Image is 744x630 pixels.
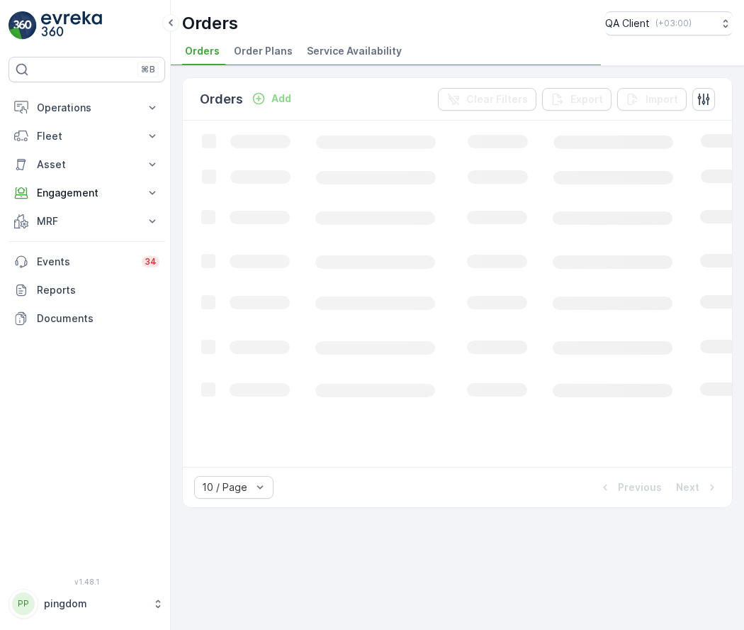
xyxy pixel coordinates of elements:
[182,12,238,35] p: Orders
[466,92,528,106] p: Clear Filters
[646,92,678,106] p: Import
[9,248,165,276] a: Events34
[9,577,165,586] span: v 1.48.1
[246,90,297,107] button: Add
[597,479,663,496] button: Previous
[41,11,102,40] img: logo_light-DOdMpM7g.png
[37,101,137,115] p: Operations
[37,129,137,143] p: Fleet
[542,88,611,111] button: Export
[9,179,165,207] button: Engagement
[307,44,402,58] span: Service Availability
[37,186,137,200] p: Engagement
[570,92,603,106] p: Export
[37,157,137,172] p: Asset
[200,89,243,109] p: Orders
[44,597,145,611] p: pingdom
[37,311,159,326] p: Documents
[618,480,662,494] p: Previous
[9,304,165,333] a: Documents
[605,11,733,35] button: QA Client(+03:00)
[37,214,137,228] p: MRF
[605,16,650,31] p: QA Client
[37,283,159,297] p: Reports
[37,255,133,269] p: Events
[655,18,692,29] p: ( +03:00 )
[141,64,155,75] p: ⌘B
[9,122,165,150] button: Fleet
[676,480,699,494] p: Next
[9,150,165,179] button: Asset
[9,589,165,619] button: PPpingdom
[145,256,157,267] p: 34
[271,92,291,106] p: Add
[234,44,293,58] span: Order Plans
[9,207,165,236] button: MRF
[617,88,687,111] button: Import
[675,479,721,496] button: Next
[438,88,536,111] button: Clear Filters
[12,592,35,615] div: PP
[9,94,165,122] button: Operations
[9,11,37,40] img: logo
[9,276,165,304] a: Reports
[185,44,220,58] span: Orders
